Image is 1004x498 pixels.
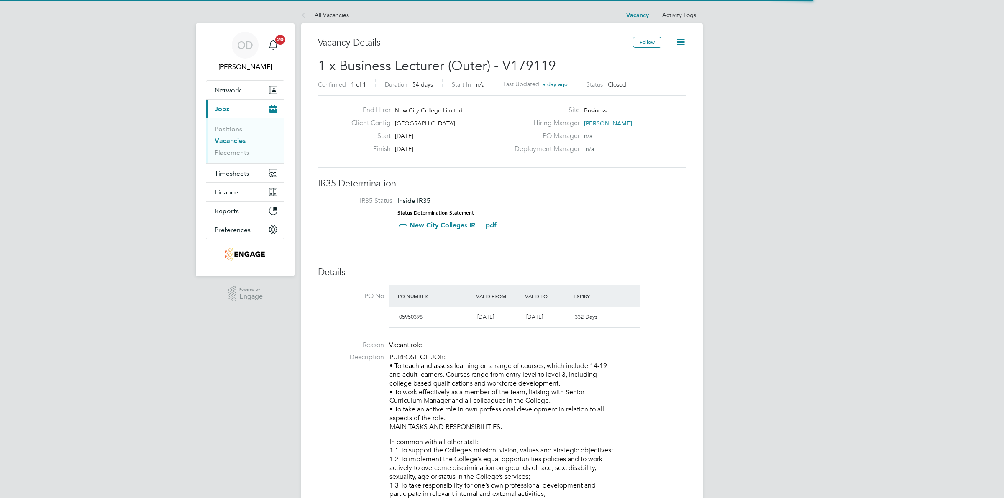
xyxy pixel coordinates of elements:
[225,248,264,261] img: jambo-logo-retina.png
[206,183,284,201] button: Finance
[215,86,241,94] span: Network
[452,81,471,88] label: Start In
[228,286,263,302] a: Powered byEngage
[503,80,539,88] label: Last Updated
[351,81,366,88] span: 1 of 1
[215,137,246,145] a: Vacancies
[206,202,284,220] button: Reports
[301,11,349,19] a: All Vacancies
[395,132,413,140] span: [DATE]
[215,125,242,133] a: Positions
[510,106,580,115] label: Site
[586,145,594,153] span: n/a
[318,37,633,49] h3: Vacancy Details
[215,226,251,234] span: Preferences
[318,353,384,362] label: Description
[395,107,463,114] span: New City College Limited
[510,132,580,140] label: PO Manager
[318,81,346,88] label: Confirmed
[206,100,284,118] button: Jobs
[412,81,433,88] span: 54 days
[318,292,384,301] label: PO No
[345,106,391,115] label: End Hirer
[397,197,430,204] span: Inside IR35
[526,313,543,320] span: [DATE]
[345,145,391,153] label: Finish
[410,221,497,229] a: New City Colleges IR... .pdf
[215,207,239,215] span: Reports
[389,353,686,431] p: PURPOSE OF JOB: • To teach and assess learning on a range of courses, which include 14-19 and adu...
[523,289,572,304] div: Valid To
[474,289,523,304] div: Valid From
[395,145,413,153] span: [DATE]
[318,58,556,74] span: 1 x Business Lecturer (Outer) - V179119
[215,105,229,113] span: Jobs
[206,32,284,72] a: OD[PERSON_NAME]
[206,220,284,239] button: Preferences
[385,81,407,88] label: Duration
[215,169,249,177] span: Timesheets
[389,341,422,349] span: Vacant role
[326,197,392,205] label: IR35 Status
[206,62,284,72] span: Ollie Dart
[584,120,632,127] span: [PERSON_NAME]
[237,40,253,51] span: OD
[587,81,603,88] label: Status
[662,11,696,19] a: Activity Logs
[215,188,238,196] span: Finance
[206,248,284,261] a: Go to home page
[477,313,494,320] span: [DATE]
[510,145,580,153] label: Deployment Manager
[196,23,295,276] nav: Main navigation
[399,313,423,320] span: 05950398
[584,107,607,114] span: Business
[239,286,263,293] span: Powered by
[345,132,391,140] label: Start
[543,81,568,88] span: a day ago
[345,119,391,128] label: Client Config
[215,148,249,156] a: Placements
[626,12,649,19] a: Vacancy
[584,132,592,140] span: n/a
[318,341,384,350] label: Reason
[206,118,284,163] div: Jobs
[265,32,282,59] a: 20
[608,81,626,88] span: Closed
[275,35,285,45] span: 20
[206,164,284,182] button: Timesheets
[206,81,284,99] button: Network
[395,120,455,127] span: [GEOGRAPHIC_DATA]
[633,37,661,48] button: Follow
[510,119,580,128] label: Hiring Manager
[476,81,484,88] span: n/a
[318,178,686,190] h3: IR35 Determination
[571,289,620,304] div: Expiry
[575,313,597,320] span: 332 Days
[318,266,686,278] h3: Details
[239,293,263,300] span: Engage
[396,289,474,304] div: PO Number
[397,210,474,216] strong: Status Determination Statement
